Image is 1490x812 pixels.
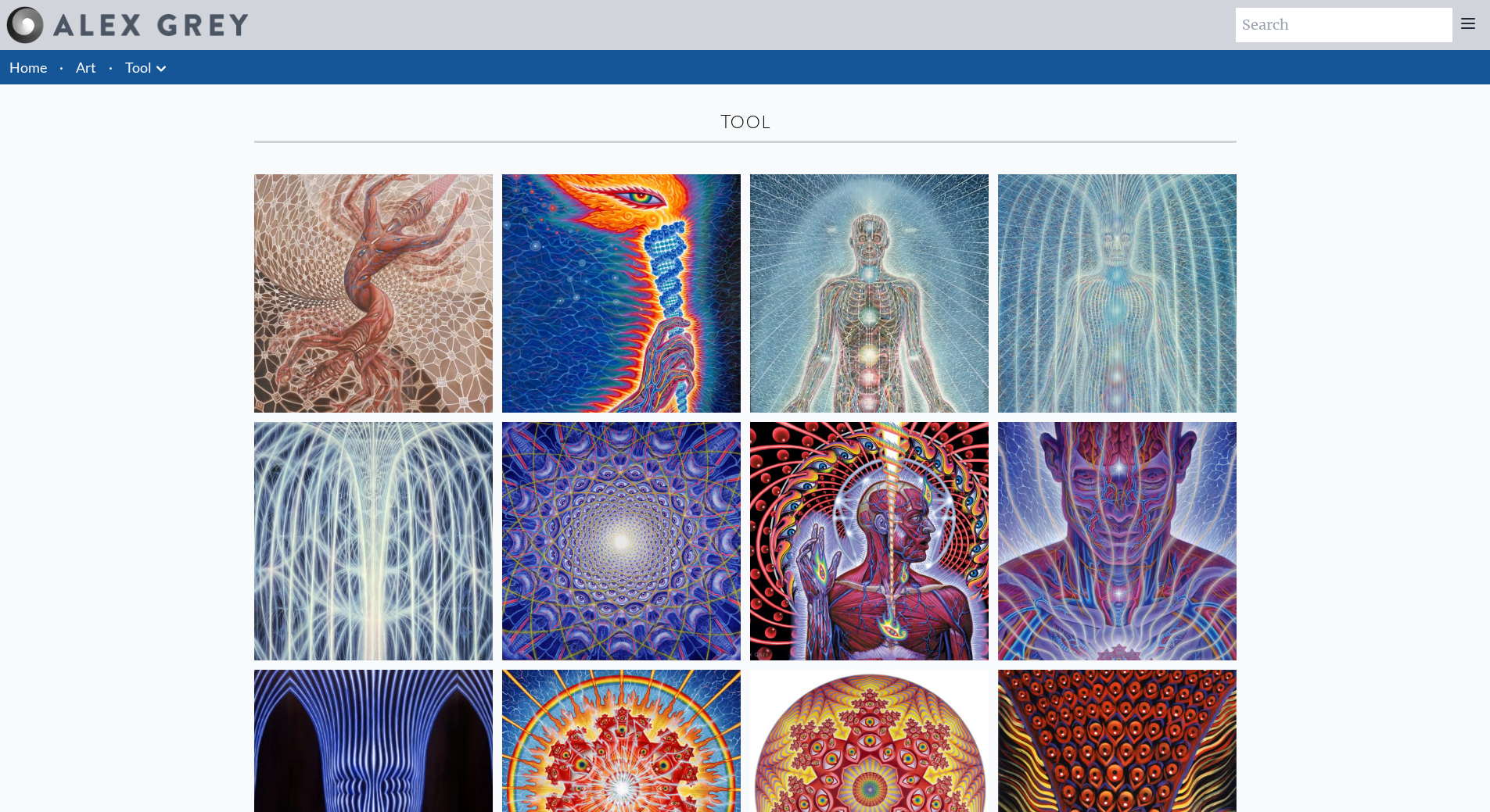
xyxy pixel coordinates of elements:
li: · [53,50,70,84]
a: Tool [125,56,152,78]
li: · [102,50,119,84]
input: Search [1236,8,1452,42]
img: Mystic Eye, 2018, Alex Grey [998,422,1237,660]
a: Home [9,59,47,76]
div: Tool [254,109,1237,134]
a: Art [76,56,96,78]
